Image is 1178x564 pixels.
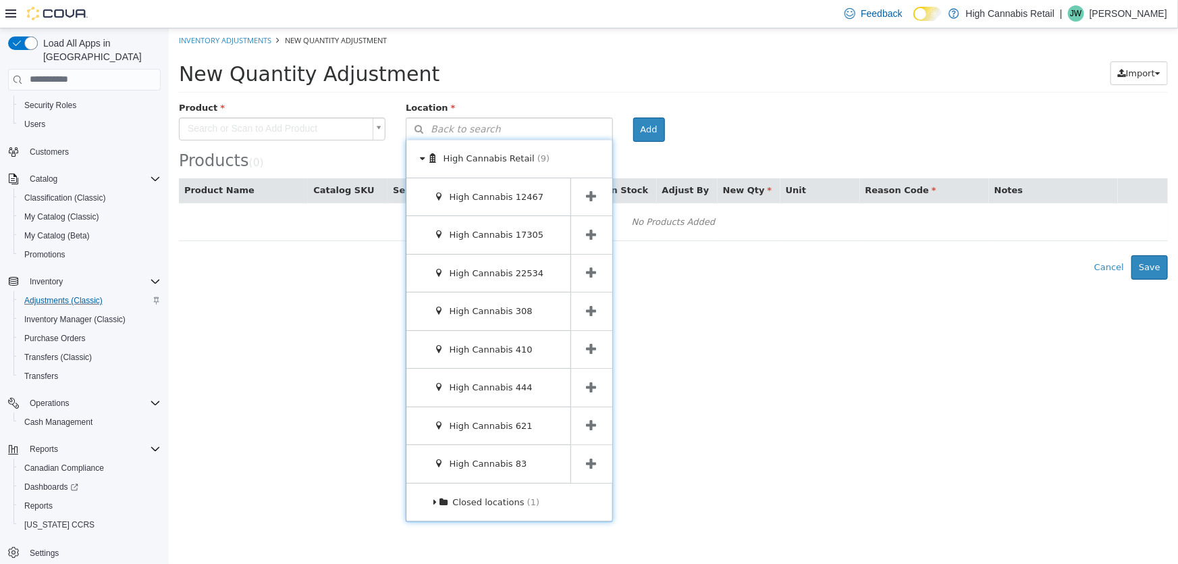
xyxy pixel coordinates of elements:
span: Operations [30,398,70,409]
span: Customers [24,143,161,160]
a: Purchase Orders [19,330,91,347]
button: Inventory [24,274,68,290]
button: Cash Management [14,413,166,432]
span: Reports [30,444,58,455]
span: Reports [24,441,161,457]
span: High Cannabis 17305 [281,201,375,211]
button: Catalog [24,171,63,187]
span: Washington CCRS [19,517,161,533]
button: Notes [826,155,857,169]
a: Cash Management [19,414,98,430]
button: Transfers [14,367,166,386]
span: Promotions [19,247,161,263]
button: Promotions [14,245,166,264]
span: Inventory Manager (Classic) [19,311,161,328]
a: Reports [19,498,58,514]
div: Julie Wood [1068,5,1084,22]
span: High Cannabis 83 [281,430,358,440]
span: Classification (Classic) [24,193,106,203]
span: Feedback [861,7,902,20]
span: Canadian Compliance [19,460,161,476]
div: No Products Added [19,184,990,204]
button: Reports [24,441,63,457]
span: [US_STATE] CCRS [24,519,95,530]
span: New Quantity Adjustment [116,7,218,17]
a: Inventory Manager (Classic) [19,311,131,328]
a: Settings [24,545,64,561]
button: Cancel [918,227,963,251]
span: Back to search [238,94,331,108]
span: Transfers (Classic) [19,349,161,365]
span: My Catalog (Classic) [24,211,99,222]
span: Security Roles [24,100,76,111]
button: Import [942,33,999,57]
p: [PERSON_NAME] [1090,5,1167,22]
span: Promotions [24,249,65,260]
button: Security Roles [14,96,166,115]
span: Settings [24,544,161,561]
span: My Catalog (Classic) [19,209,161,225]
span: Transfers [24,371,58,382]
p: | [1060,5,1063,22]
a: Dashboards [19,479,84,495]
span: Load All Apps in [GEOGRAPHIC_DATA] [38,36,161,63]
button: Unit [617,155,640,169]
span: Catalog [24,171,161,187]
input: Dark Mode [913,7,942,21]
span: High Cannabis 12467 [281,163,375,174]
span: Inventory [24,274,161,290]
button: Purchase Orders [14,329,166,348]
span: High Cannabis 410 [281,316,364,326]
a: Canadian Compliance [19,460,109,476]
img: Cova [27,7,88,20]
button: Settings [3,542,166,562]
button: Inventory [3,272,166,291]
span: Canadian Compliance [24,463,104,473]
span: Reason Code [697,157,768,167]
span: Dashboards [19,479,161,495]
span: Settings [30,548,59,559]
span: Dashboards [24,482,78,492]
button: Canadian Compliance [14,459,166,478]
button: [US_STATE] CCRS [14,515,166,534]
span: Search or Scan to Add Product [11,90,198,111]
button: Reports [14,496,166,515]
a: Adjustments (Classic) [19,292,108,309]
span: Reports [24,501,53,511]
a: Promotions [19,247,71,263]
span: High Cannabis 444 [281,354,364,364]
span: Transfers [19,368,161,384]
a: My Catalog (Beta) [19,228,95,244]
span: (1) [358,469,371,479]
span: Product [10,74,56,84]
span: New Qty [554,157,604,167]
span: Inventory [30,276,63,287]
a: Users [19,116,51,132]
button: Transfers (Classic) [14,348,166,367]
span: New Quantity Adjustment [10,34,271,57]
button: Catalog SKU [144,155,208,169]
button: Catalog [3,170,166,188]
span: Import [957,40,986,50]
button: Save [963,227,999,251]
a: Classification (Classic) [19,190,111,206]
a: Security Roles [19,97,82,113]
span: Catalog [30,174,57,184]
span: Dark Mode [913,21,914,22]
span: Users [24,119,45,130]
span: Location [237,74,286,84]
span: Cash Management [24,417,92,428]
button: Adjust By [493,155,543,169]
span: Products [10,123,80,142]
span: Purchase Orders [24,333,86,344]
span: Transfers (Classic) [24,352,92,363]
a: My Catalog (Classic) [19,209,105,225]
span: Customers [30,147,69,157]
span: JW [1070,5,1081,22]
button: Adjustments (Classic) [14,291,166,310]
button: Customers [3,142,166,161]
span: Users [19,116,161,132]
button: Users [14,115,166,134]
span: Inventory Manager (Classic) [24,314,126,325]
span: Classification (Classic) [19,190,161,206]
